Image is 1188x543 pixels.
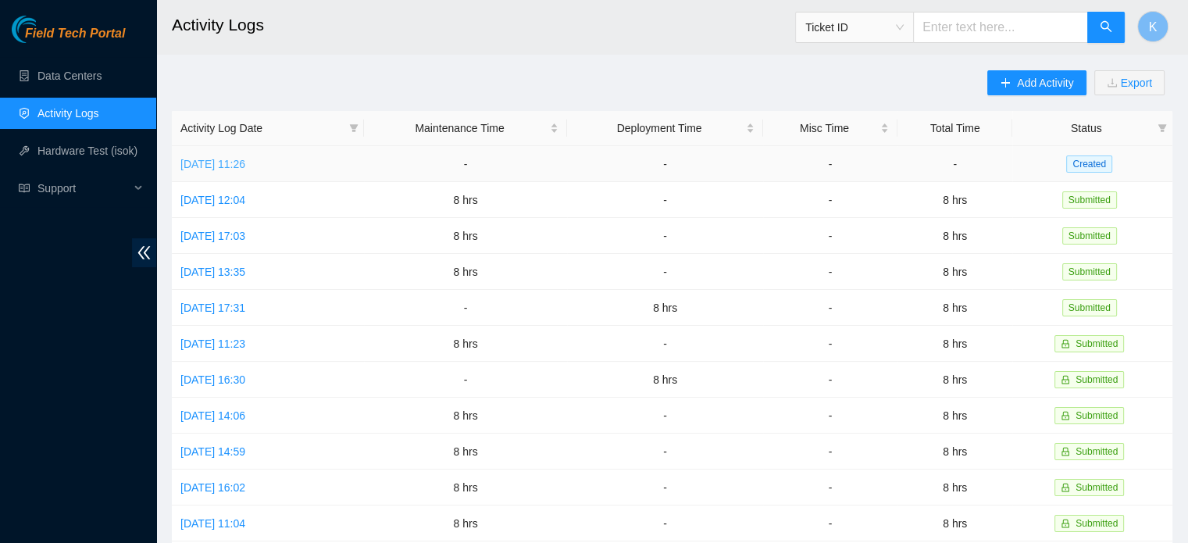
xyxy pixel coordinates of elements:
td: 8 hrs [897,218,1013,254]
span: Add Activity [1017,74,1073,91]
td: 8 hrs [364,218,567,254]
td: - [763,434,897,470]
span: filter [349,123,359,133]
td: - [897,146,1013,182]
td: - [567,326,763,362]
td: - [567,182,763,218]
td: 8 hrs [897,326,1013,362]
span: Ticket ID [805,16,904,39]
span: Submitted [1076,338,1118,349]
input: Enter text here... [913,12,1088,43]
button: downloadExport [1094,70,1165,95]
td: - [763,326,897,362]
td: - [567,470,763,505]
td: 8 hrs [364,182,567,218]
a: [DATE] 13:35 [180,266,245,278]
a: Akamai TechnologiesField Tech Portal [12,28,125,48]
a: Hardware Test (isok) [37,145,137,157]
span: Submitted [1076,446,1118,457]
span: lock [1061,339,1070,348]
span: Support [37,173,130,204]
td: 8 hrs [897,182,1013,218]
a: [DATE] 12:04 [180,194,245,206]
td: 8 hrs [567,362,763,398]
td: - [763,470,897,505]
td: - [364,146,567,182]
td: - [364,290,567,326]
td: 8 hrs [364,398,567,434]
span: Created [1066,155,1112,173]
span: Submitted [1062,191,1117,209]
td: 8 hrs [364,505,567,541]
td: 8 hrs [897,290,1013,326]
span: Field Tech Portal [25,27,125,41]
span: search [1100,20,1112,35]
a: [DATE] 11:26 [180,158,245,170]
span: lock [1061,519,1070,528]
a: [DATE] 17:03 [180,230,245,242]
button: plusAdd Activity [987,70,1086,95]
a: [DATE] 11:23 [180,338,245,350]
span: read [19,183,30,194]
img: Akamai Technologies [12,16,79,43]
a: [DATE] 14:59 [180,445,245,458]
a: Activity Logs [37,107,99,120]
a: Data Centers [37,70,102,82]
td: 8 hrs [567,290,763,326]
td: - [364,362,567,398]
span: filter [1154,116,1170,140]
td: - [567,218,763,254]
td: - [763,505,897,541]
span: lock [1061,447,1070,456]
td: 8 hrs [897,470,1013,505]
td: - [567,505,763,541]
td: - [567,398,763,434]
td: - [567,434,763,470]
td: 8 hrs [364,470,567,505]
td: - [763,254,897,290]
span: Submitted [1062,263,1117,280]
td: - [763,182,897,218]
span: plus [1000,77,1011,90]
span: lock [1061,375,1070,384]
span: filter [346,116,362,140]
span: Submitted [1076,410,1118,421]
a: [DATE] 14:06 [180,409,245,422]
td: - [763,290,897,326]
td: 8 hrs [897,362,1013,398]
a: [DATE] 17:31 [180,302,245,314]
span: lock [1061,483,1070,492]
span: Submitted [1062,299,1117,316]
td: 8 hrs [897,398,1013,434]
td: - [763,146,897,182]
span: lock [1061,411,1070,420]
td: - [763,218,897,254]
td: 8 hrs [897,505,1013,541]
a: [DATE] 16:30 [180,373,245,386]
th: Total Time [897,111,1013,146]
td: 8 hrs [897,434,1013,470]
a: [DATE] 16:02 [180,481,245,494]
button: K [1137,11,1168,42]
td: 8 hrs [364,326,567,362]
span: K [1149,17,1158,37]
td: 8 hrs [364,434,567,470]
td: - [567,146,763,182]
span: Submitted [1062,227,1117,245]
span: Activity Log Date [180,120,343,137]
span: Submitted [1076,482,1118,493]
span: Status [1021,120,1151,137]
a: [DATE] 11:04 [180,517,245,530]
td: - [763,362,897,398]
td: 8 hrs [897,254,1013,290]
td: 8 hrs [364,254,567,290]
span: Submitted [1076,374,1118,385]
td: - [763,398,897,434]
td: - [567,254,763,290]
span: filter [1158,123,1167,133]
span: Submitted [1076,518,1118,529]
span: double-left [132,238,156,267]
button: search [1087,12,1125,43]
